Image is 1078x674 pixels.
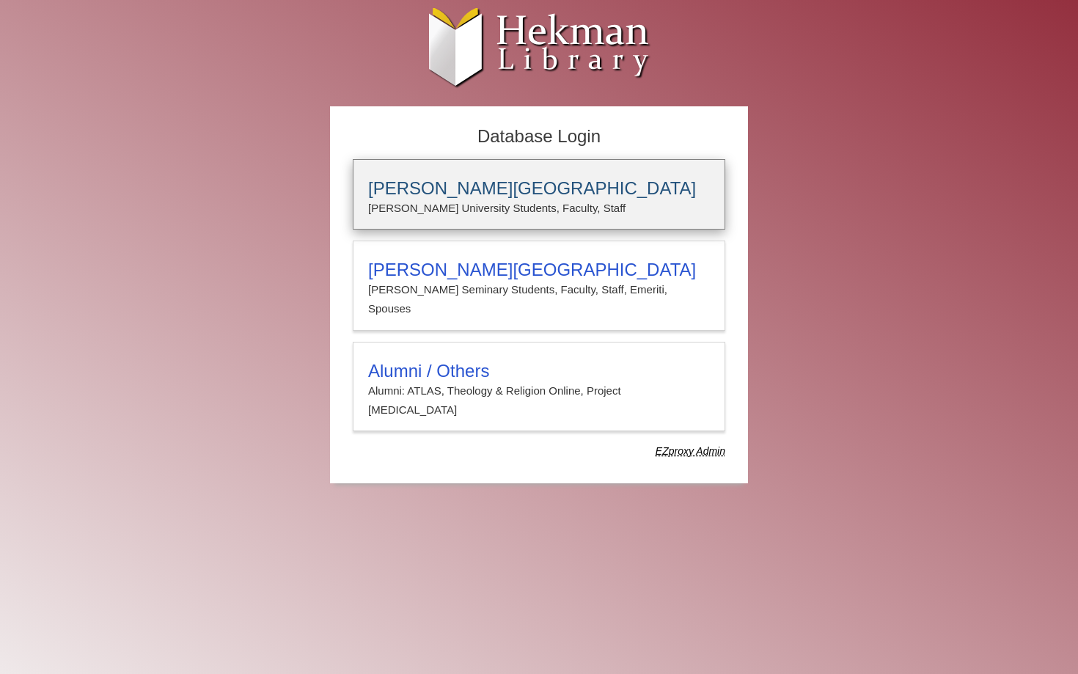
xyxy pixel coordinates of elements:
[368,280,710,319] p: [PERSON_NAME] Seminary Students, Faculty, Staff, Emeriti, Spouses
[368,260,710,280] h3: [PERSON_NAME][GEOGRAPHIC_DATA]
[368,381,710,420] p: Alumni: ATLAS, Theology & Religion Online, Project [MEDICAL_DATA]
[345,122,733,152] h2: Database Login
[368,178,710,199] h3: [PERSON_NAME][GEOGRAPHIC_DATA]
[368,361,710,420] summary: Alumni / OthersAlumni: ATLAS, Theology & Religion Online, Project [MEDICAL_DATA]
[353,159,725,230] a: [PERSON_NAME][GEOGRAPHIC_DATA][PERSON_NAME] University Students, Faculty, Staff
[353,241,725,331] a: [PERSON_NAME][GEOGRAPHIC_DATA][PERSON_NAME] Seminary Students, Faculty, Staff, Emeriti, Spouses
[368,361,710,381] h3: Alumni / Others
[368,199,710,218] p: [PERSON_NAME] University Students, Faculty, Staff
[656,445,725,457] dfn: Use Alumni login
